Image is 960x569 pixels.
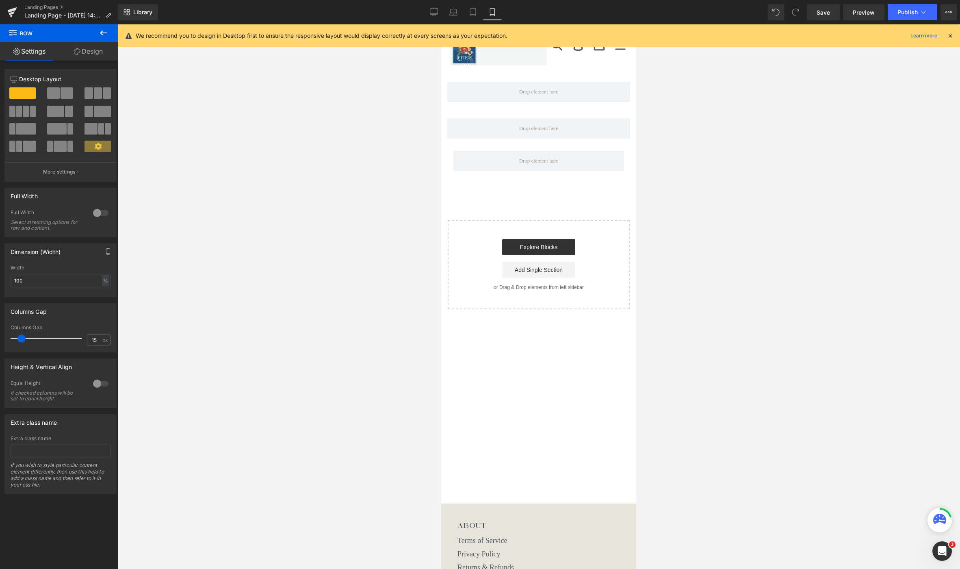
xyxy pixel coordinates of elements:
[11,188,38,200] div: Full Width
[907,31,940,41] a: Learn more
[11,75,111,83] p: Desktop Layout
[43,168,76,176] p: More settings
[11,265,111,271] div: Width
[8,24,89,42] span: Row
[118,4,158,20] a: New Library
[843,4,884,20] a: Preview
[888,4,937,20] button: Publish
[11,436,111,441] div: Extra class name
[102,337,109,343] span: px
[102,275,109,286] div: %
[5,162,116,181] button: More settings
[16,539,73,547] a: Returns & Refunds
[133,9,152,16] span: Library
[932,541,952,561] iframe: Intercom live chat
[11,359,72,370] div: Height & Vertical Align
[949,541,956,548] span: 3
[11,325,111,330] div: Columns Gap
[817,8,830,17] span: Save
[59,42,118,61] a: Design
[787,4,804,20] button: Redo
[136,31,507,40] p: We recommend you to design in Desktop first to ensure the responsive layout would display correct...
[483,4,502,20] a: Mobile
[11,209,85,218] div: Full Width
[24,12,102,19] span: Landing Page - [DATE] 14:51:26
[444,4,463,20] a: Laptop
[853,8,875,17] span: Preview
[11,219,84,231] div: Select stretching options for row and content.
[897,9,918,15] span: Publish
[463,4,483,20] a: Tablet
[11,380,85,389] div: Equal Height
[11,304,47,315] div: Columns Gap
[441,24,636,569] iframe: To enrich screen reader interactions, please activate Accessibility in Grammarly extension settings
[11,244,61,255] div: Dimension (Width)
[11,274,111,287] input: auto
[940,4,957,20] button: More
[24,4,118,11] a: Landing Pages
[11,462,111,493] div: If you wish to style particular content element differently, then use this field to add a class n...
[11,390,84,402] div: If checked columns will be set to equal height.
[768,4,784,20] button: Undo
[424,4,444,20] a: Desktop
[11,415,57,426] div: Extra class name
